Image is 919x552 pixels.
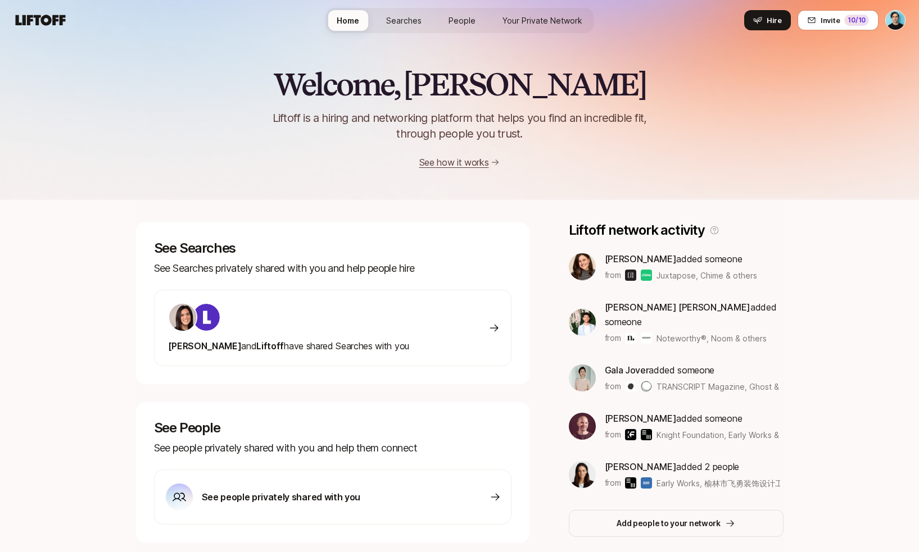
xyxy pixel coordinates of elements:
[657,382,805,391] span: TRANSCRIPT Magazine, Ghost & others
[605,268,621,282] p: from
[419,157,489,168] a: See how it works
[169,304,196,331] img: 71d7b91d_d7cb_43b4_a7ea_a9b2f2cc6e03.jpg
[154,261,511,276] p: See Searches privately shared with you and help people hire
[605,476,621,490] p: from
[605,302,750,313] span: [PERSON_NAME] [PERSON_NAME]
[625,270,636,281] img: Juxtapose
[641,477,652,489] img: 榆林市飞勇装饰设计工程有限公司
[569,364,596,391] img: ACg8ocKhcGRvChYzWN2dihFRyxedT7mU-5ndcsMXykEoNcm4V62MVdan=s160-c
[657,270,757,281] span: Juxtapose, Chime & others
[569,461,596,488] img: ed856165_bc02_4c3c_8869_e627224d798a.jpg
[605,253,677,264] span: [PERSON_NAME]
[154,440,511,456] p: See people privately shared with you and help them connect
[605,413,677,424] span: [PERSON_NAME]
[605,363,781,377] p: added someone
[449,15,476,26] span: People
[617,517,721,530] p: Add people to your network
[885,10,906,30] button: Chris Baum
[273,67,646,101] h2: Welcome, [PERSON_NAME]
[154,240,511,256] p: See Searches
[605,300,784,329] p: added someone
[241,340,256,352] span: and
[569,510,784,537] button: Add people to your network
[821,15,840,26] span: Invite
[605,459,781,474] p: added 2 people
[886,11,905,30] img: Chris Baum
[798,10,879,30] button: Invite10/10
[569,413,596,440] img: b624fc6d_43de_4d13_9753_151e99b1d7e8.jpg
[202,490,360,504] p: See people privately shared with you
[657,478,856,488] span: Early Works, 榆林市飞勇装饰设计工程有限公司 & others
[605,364,649,376] span: Gala Jover
[767,15,782,26] span: Hire
[641,270,652,281] img: Chime
[259,110,661,142] p: Liftoff is a hiring and networking platform that helps you find an incredible fit, through people...
[605,411,781,426] p: added someone
[377,10,431,31] a: Searches
[502,15,582,26] span: Your Private Network
[440,10,485,31] a: People
[569,222,705,238] p: Liftoff network activity
[494,10,591,31] a: Your Private Network
[657,332,767,344] span: Noteworthy®, Noom & others
[641,381,652,392] img: Ghost
[168,340,242,352] span: [PERSON_NAME]
[569,309,596,336] img: 14c26f81_4384_478d_b376_a1ca6885b3c1.jpg
[256,340,284,352] span: Liftoff
[386,15,422,26] span: Searches
[605,252,758,266] p: added someone
[337,15,359,26] span: Home
[844,15,869,26] div: 10 /10
[744,10,791,30] button: Hire
[625,332,636,344] img: Noteworthy®
[168,340,409,352] span: have shared Searches with you
[605,380,621,393] p: from
[605,331,621,345] p: from
[328,10,368,31] a: Home
[154,420,511,436] p: See People
[569,253,596,280] img: f4a257f3_e39d_4cdb_8942_0ec2bc106b05.jpg
[625,429,636,440] img: Knight Foundation
[641,332,652,344] img: Noom
[625,477,636,489] img: Early Works
[641,429,652,440] img: Early Works
[625,381,636,392] img: TRANSCRIPT Magazine
[193,304,220,331] img: ACg8ocKIuO9-sklR2KvA8ZVJz4iZ_g9wtBiQREC3t8A94l4CTg=s160-c
[657,430,805,440] span: Knight Foundation, Early Works & others
[605,428,621,441] p: from
[605,461,677,472] span: [PERSON_NAME]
